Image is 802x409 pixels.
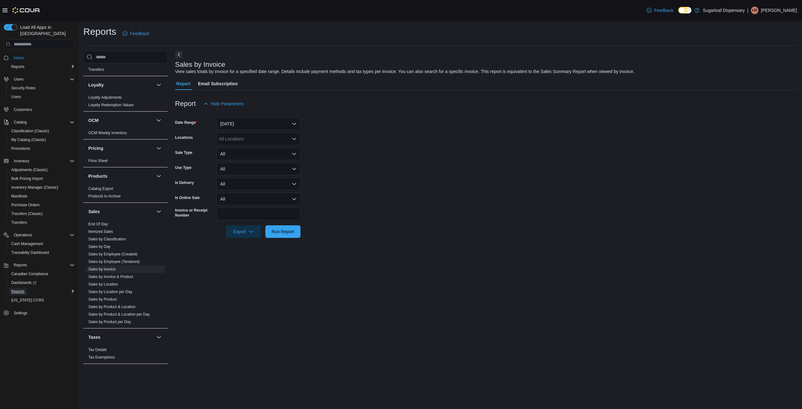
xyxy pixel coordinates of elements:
a: Sales by Product & Location [88,305,136,309]
a: Sales by Employee (Tendered) [88,260,140,264]
a: My Catalog (Classic) [9,136,49,144]
a: Tax Details [88,348,107,352]
input: Dark Mode [678,7,691,13]
a: Loyalty Adjustments [88,95,122,100]
a: Purchase Orders [9,201,42,209]
a: Inventory Manager (Classic) [9,184,61,191]
span: Security Roles [9,84,75,92]
div: Taxes [83,346,168,364]
button: Open list of options [292,136,297,141]
a: Sales by Employee (Created) [88,252,138,256]
span: Users [11,94,21,99]
a: Home [11,54,26,62]
button: Reports [6,287,77,296]
span: Operations [11,231,75,239]
span: Dashboards [9,279,75,286]
span: Reports [11,64,24,69]
h3: Taxes [88,334,101,340]
span: Inventory Manager (Classic) [9,184,75,191]
button: Reports [6,62,77,71]
a: OCM Weekly Inventory [88,131,127,135]
div: OCM [83,129,168,139]
span: Transfers (Classic) [9,210,75,218]
a: Traceabilty Dashboard [9,249,51,256]
button: Cash Management [6,239,77,248]
span: Report [176,77,190,90]
h3: Products [88,173,107,179]
a: Sales by Invoice & Product [88,275,133,279]
a: Sales by Day [88,244,111,249]
span: Classification (Classic) [9,127,75,135]
span: My Catalog (Classic) [9,136,75,144]
label: Sale Type [175,150,192,155]
span: Dashboards [11,280,36,285]
span: Reports [9,288,75,295]
button: Pricing [155,144,163,152]
span: Run Report [272,228,294,235]
div: Pricing [83,157,168,167]
button: OCM [155,117,163,124]
button: Hide Parameters [201,97,246,110]
span: OCM Weekly Inventory [88,130,127,135]
button: Adjustments (Classic) [6,165,77,174]
a: Catalog Export [88,186,113,191]
div: Loyalty [83,94,168,111]
button: Loyalty [88,82,154,88]
div: View sales totals by invoice for a specified date range. Details include payment methods and tax ... [175,68,634,75]
button: Purchase Orders [6,201,77,209]
span: Itemized Sales [88,229,113,234]
span: Loyalty Redemption Values [88,102,134,107]
button: [DATE] [216,118,300,130]
span: Sales by Product & Location per Day [88,312,150,317]
button: Users [6,92,77,101]
button: Reports [11,261,29,269]
a: Reports [9,63,27,71]
a: Price Sheet [88,159,108,163]
a: Tax Exemptions [88,355,115,359]
button: Settings [1,308,77,317]
span: Catalog [14,120,27,125]
span: Inventory Manager (Classic) [11,185,58,190]
button: All [216,193,300,205]
span: Home [11,54,75,61]
a: Sales by Location per Day [88,290,132,294]
span: Security Roles [11,86,35,91]
p: | [747,7,748,14]
button: Sales [155,208,163,215]
span: Catalog [11,118,75,126]
a: Sales by Product per Day [88,320,131,324]
span: Purchase Orders [11,202,40,207]
a: Users [9,93,23,101]
a: Feedback [120,27,152,40]
span: Customers [14,107,32,112]
button: Bulk Pricing Import [6,174,77,183]
a: Transfers [9,219,29,226]
span: Feedback [130,30,149,37]
img: Cova [13,7,40,13]
span: Sales by Invoice [88,267,116,272]
button: Export [226,225,261,238]
span: Load All Apps in [GEOGRAPHIC_DATA] [18,24,75,37]
button: My Catalog (Classic) [6,135,77,144]
span: Bulk Pricing Import [11,176,43,181]
span: Sales by Product [88,297,117,302]
label: Is Delivery [175,180,194,185]
label: Use Type [175,165,191,170]
span: Products to Archive [88,194,121,199]
button: Catalog [1,118,77,127]
label: Locations [175,135,193,140]
button: Users [11,76,26,83]
button: Inventory Manager (Classic) [6,183,77,192]
a: Feedback [644,4,676,17]
button: Customers [1,105,77,114]
span: Washington CCRS [9,296,75,304]
span: Reports [14,263,27,268]
span: Sales by Classification [88,237,126,242]
span: Hide Parameters [211,101,244,107]
span: Home [14,55,24,60]
a: Settings [11,309,30,317]
h3: Report [175,100,196,107]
